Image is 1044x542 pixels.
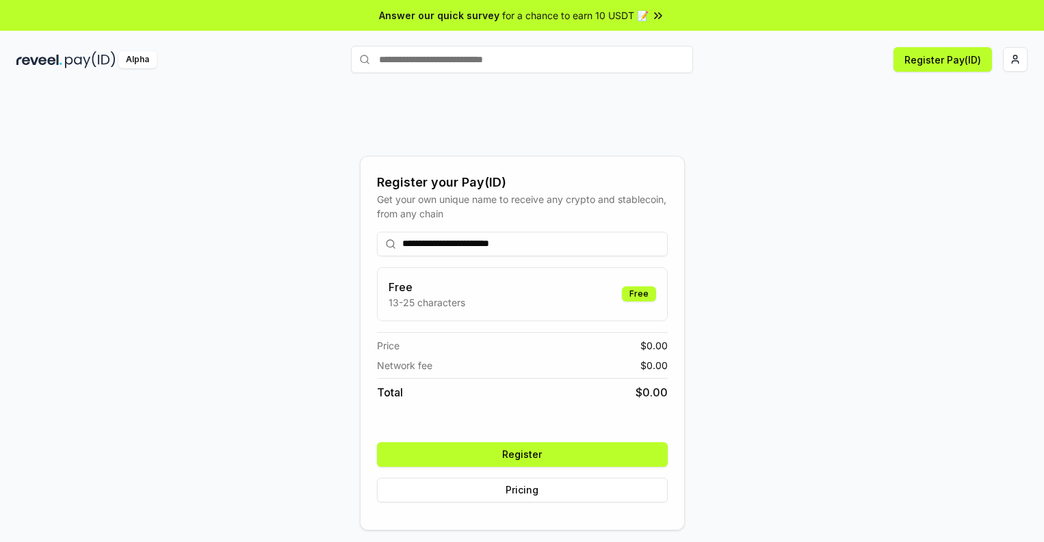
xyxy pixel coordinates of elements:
[379,8,499,23] span: Answer our quick survey
[640,358,668,372] span: $ 0.00
[16,51,62,68] img: reveel_dark
[640,338,668,353] span: $ 0.00
[118,51,157,68] div: Alpha
[893,47,992,72] button: Register Pay(ID)
[622,286,656,301] div: Free
[377,478,668,502] button: Pricing
[377,442,668,467] button: Register
[377,173,668,192] div: Register your Pay(ID)
[377,384,403,401] span: Total
[502,8,649,23] span: for a chance to earn 10 USDT 📝
[389,295,465,310] p: 13-25 characters
[636,384,668,401] span: $ 0.00
[377,358,432,372] span: Network fee
[377,192,668,221] div: Get your own unique name to receive any crypto and stablecoin, from any chain
[65,51,116,68] img: pay_id
[389,279,465,295] h3: Free
[377,338,400,353] span: Price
